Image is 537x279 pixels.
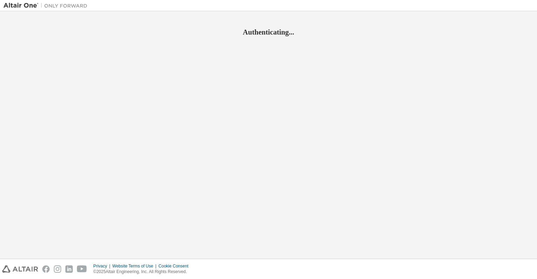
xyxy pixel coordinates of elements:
[77,265,87,273] img: youtube.svg
[42,265,50,273] img: facebook.svg
[54,265,61,273] img: instagram.svg
[2,265,38,273] img: altair_logo.svg
[93,263,112,269] div: Privacy
[158,263,192,269] div: Cookie Consent
[65,265,73,273] img: linkedin.svg
[93,269,193,275] p: © 2025 Altair Engineering, Inc. All Rights Reserved.
[3,28,534,37] h2: Authenticating...
[112,263,158,269] div: Website Terms of Use
[3,2,91,9] img: Altair One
